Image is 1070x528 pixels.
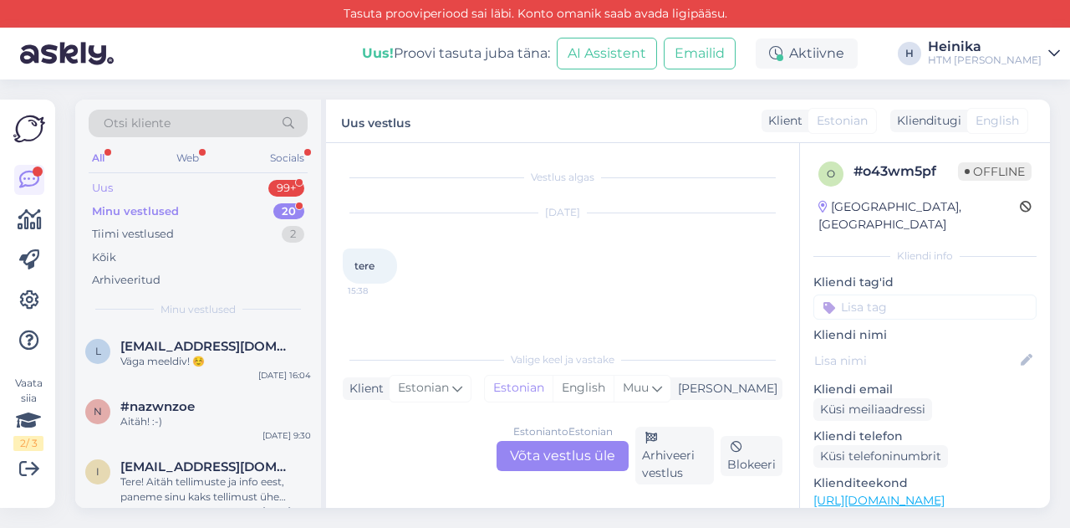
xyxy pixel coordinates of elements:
p: Kliendi tag'id [813,274,1037,291]
div: [DATE] 16:04 [258,369,311,382]
div: Estonian [485,376,553,401]
span: #nazwnzoe [120,399,195,414]
div: Vestlus algas [343,170,782,185]
div: [DATE] [343,205,782,220]
div: Küsi telefoninumbrit [813,445,948,468]
div: Kõik [92,249,116,266]
span: Otsi kliente [104,115,171,132]
div: Arhiveeri vestlus [635,427,714,484]
div: H [898,42,921,65]
span: lillemets.christiana@gmail.com [120,339,294,354]
p: Kliendi email [813,381,1037,398]
div: 99+ [268,180,304,197]
div: Socials [267,147,308,169]
div: Aktiivne [756,38,858,69]
a: HeinikaHTM [PERSON_NAME] [928,40,1060,67]
label: Uus vestlus [341,110,410,132]
div: Valige keel ja vastake [343,352,782,367]
div: [GEOGRAPHIC_DATA], [GEOGRAPHIC_DATA] [818,198,1020,233]
div: Võta vestlus üle [497,441,629,471]
span: Minu vestlused [160,302,236,317]
span: i [96,465,99,478]
div: [PERSON_NAME] [671,380,777,397]
b: Uus! [362,45,394,61]
div: Proovi tasuta juba täna: [362,44,550,64]
div: Tere! Aitäh tellimuste ja info eest, paneme sinu kaks tellimust ühe [PERSON_NAME], loodetavasti [... [120,474,311,505]
div: Arhiveeritud [92,272,160,289]
div: Klienditugi [890,112,961,130]
div: HTM [PERSON_NAME] [928,54,1042,67]
img: Askly Logo [13,113,45,145]
p: Kliendi telefon [813,428,1037,445]
span: o [827,167,835,180]
div: English [553,376,614,401]
a: [URL][DOMAIN_NAME] [813,493,945,508]
div: Heinika [928,40,1042,54]
div: Kliendi info [813,249,1037,264]
div: Klient [343,380,384,397]
span: English [976,112,1019,130]
span: Muu [623,380,649,395]
div: Tiimi vestlused [92,226,174,243]
input: Lisa tag [813,295,1037,320]
div: 20 [273,203,304,220]
span: Estonian [398,379,449,397]
div: [DATE] 9:07 [262,505,311,517]
div: 2 [282,226,304,243]
span: tere [354,259,374,272]
p: Klienditeekond [813,474,1037,492]
div: Blokeeri [721,436,782,476]
div: Minu vestlused [92,203,179,220]
div: Vaata siia [13,376,43,451]
div: 2 / 3 [13,436,43,451]
div: Väga meeldiv! ☺️ [120,354,311,369]
span: Offline [958,162,1032,181]
div: Web [173,147,202,169]
span: l [95,345,101,357]
div: [DATE] 9:30 [262,429,311,442]
input: Lisa nimi [814,351,1017,370]
span: info@businessart.ee [120,459,294,474]
button: AI Assistent [557,38,657,69]
div: Uus [92,180,113,197]
div: # o43wm5pf [853,161,958,182]
div: All [89,147,108,169]
span: Estonian [817,112,868,130]
div: Estonian to Estonian [513,424,613,439]
p: Kliendi nimi [813,326,1037,344]
span: n [94,405,102,418]
div: Klient [762,112,802,130]
div: Aitäh! :-) [120,414,311,429]
div: Küsi meiliaadressi [813,398,932,421]
button: Emailid [664,38,736,69]
span: 15:38 [348,285,410,297]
